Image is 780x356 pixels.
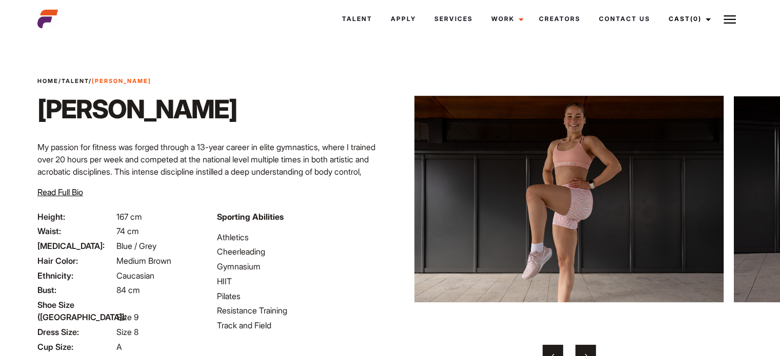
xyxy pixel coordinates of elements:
[217,212,284,222] strong: Sporting Abilities
[116,285,140,295] span: 84 cm
[37,211,114,223] span: Height:
[37,141,384,227] p: My passion for fitness was forged through a 13-year career in elite gymnastics, where I trained o...
[37,77,151,86] span: / /
[217,290,384,302] li: Pilates
[217,245,384,258] li: Cheerleading
[116,327,138,337] span: Size 8
[482,5,530,33] a: Work
[217,304,384,317] li: Resistance Training
[37,269,114,282] span: Ethnicity:
[116,256,171,266] span: Medium Brown
[37,94,237,124] h1: [PERSON_NAME]
[217,275,384,287] li: HIIT
[37,9,58,29] img: cropped-aefm-brand-fav-22-square.png
[92,77,151,85] strong: [PERSON_NAME]
[217,260,384,273] li: Gymnasium
[724,13,736,26] img: Burger icon
[590,5,659,33] a: Contact Us
[659,5,717,33] a: Cast(0)
[382,5,425,33] a: Apply
[37,225,114,237] span: Waist:
[217,231,384,243] li: Athletics
[116,226,139,236] span: 74 cm
[37,341,114,353] span: Cup Size:
[62,77,89,85] a: Talent
[37,186,83,198] button: Read Full Bio
[116,212,142,222] span: 167 cm
[37,299,114,323] span: Shoe Size ([GEOGRAPHIC_DATA]):
[37,77,58,85] a: Home
[425,5,482,33] a: Services
[116,270,154,281] span: Caucasian
[37,284,114,296] span: Bust:
[37,240,114,252] span: [MEDICAL_DATA]:
[116,342,122,352] span: A
[37,326,114,338] span: Dress Size:
[116,312,138,322] span: Size 9
[37,255,114,267] span: Hair Color:
[530,5,590,33] a: Creators
[217,319,384,331] li: Track and Field
[116,241,156,251] span: Blue / Grey
[333,5,382,33] a: Talent
[37,187,83,197] span: Read Full Bio
[690,15,702,23] span: (0)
